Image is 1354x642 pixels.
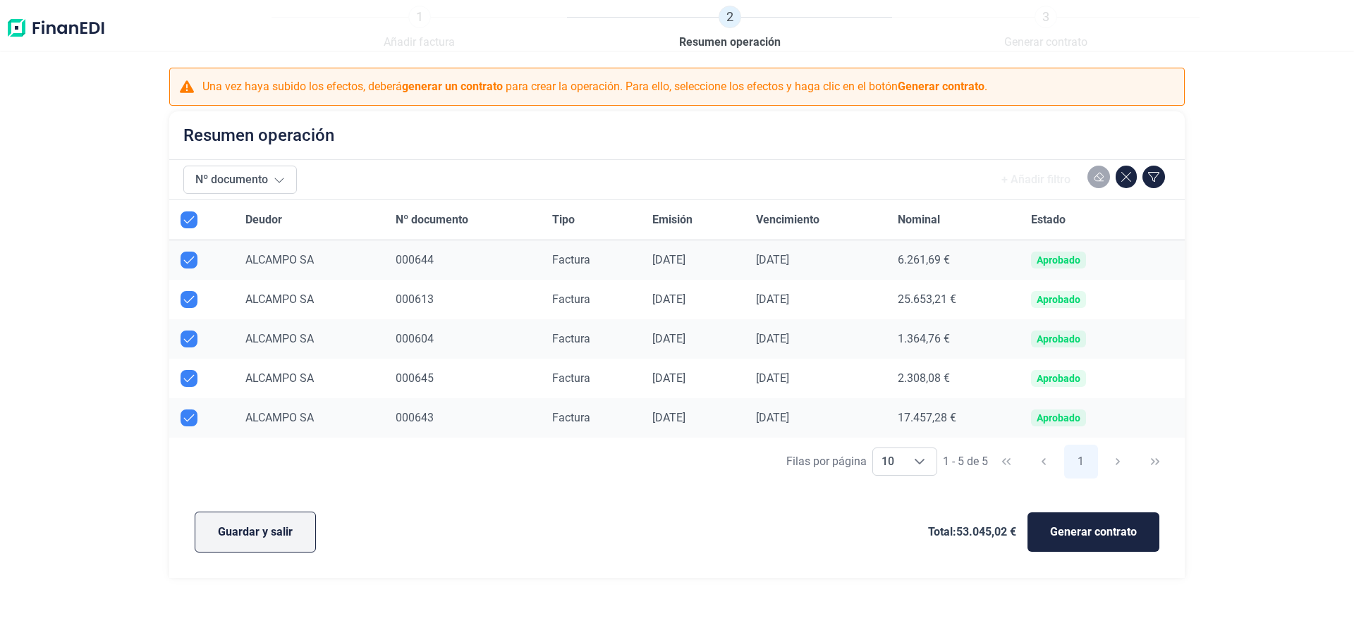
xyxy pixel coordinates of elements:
span: Emisión [652,211,693,228]
span: Tipo [552,211,575,228]
div: Aprobado [1037,254,1080,266]
div: 2.308,08 € [898,371,1008,385]
div: [DATE] [652,292,733,307]
button: Next Page [1101,445,1135,479]
button: Guardar y salir [195,512,316,553]
div: Row Unselected null [181,409,197,426]
span: ALCAMPO SA [245,371,314,385]
span: Generar contrato [1050,524,1137,541]
div: 25.653,21 € [898,292,1008,307]
div: [DATE] [652,253,733,267]
h2: Resumen operación [183,125,334,145]
span: Factura [552,332,590,345]
div: [DATE] [652,332,733,346]
span: ALCAMPO SA [245,332,314,345]
div: Aprobado [1037,373,1080,384]
span: Guardar y salir [218,524,293,541]
div: [DATE] [756,371,875,385]
div: [DATE] [652,371,733,385]
span: Factura [552,371,590,385]
div: Filas por página [786,453,867,470]
div: 1.364,76 € [898,332,1008,346]
p: Una vez haya subido los efectos, deberá para crear la operación. Para ello, seleccione los efecto... [202,78,987,95]
b: Generar contrato [898,80,984,93]
div: Aprobado [1037,294,1080,305]
div: Aprobado [1037,412,1080,424]
button: Generar contrato [1027,512,1159,552]
div: 6.261,69 € [898,253,1008,267]
span: Factura [552,411,590,424]
span: 1 - 5 de 5 [943,456,988,467]
div: All items selected [181,211,197,228]
button: First Page [989,445,1023,479]
span: 2 [719,6,741,28]
span: Factura [552,253,590,266]
div: Choose [903,448,937,475]
div: [DATE] [756,411,875,425]
div: [DATE] [756,253,875,267]
span: Nominal [898,211,940,228]
span: Factura [552,292,590,306]
span: 000613 [396,292,434,306]
a: 2Resumen operación [679,6,781,51]
div: [DATE] [756,332,875,346]
div: Row Unselected null [181,370,197,387]
div: Aprobado [1037,333,1080,345]
span: 000604 [396,332,434,345]
span: Estado [1031,211,1066,228]
span: 000643 [396,411,434,424]
span: Deudor [245,211,282,228]
button: Previous Page [1027,445,1061,479]
div: [DATE] [756,292,875,307]
span: 000644 [396,253,434,266]
span: Nº documento [396,211,468,228]
img: Logo de aplicación [6,6,106,51]
div: Row Unselected null [181,291,197,308]
span: ALCAMPO SA [245,292,314,306]
div: Row Unselected null [181,252,197,268]
div: 17.457,28 € [898,411,1008,425]
span: ALCAMPO SA [245,411,314,424]
button: Nº documento [183,166,297,194]
span: 000645 [396,371,434,385]
div: Row Unselected null [181,331,197,347]
span: 10 [873,448,903,475]
button: Page 1 [1064,445,1098,479]
span: Total: 53.045,02 € [928,524,1016,541]
button: Last Page [1138,445,1172,479]
span: ALCAMPO SA [245,253,314,266]
span: Vencimiento [756,211,819,228]
span: Resumen operación [679,34,781,51]
b: generar un contrato [402,80,503,93]
div: [DATE] [652,411,733,425]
